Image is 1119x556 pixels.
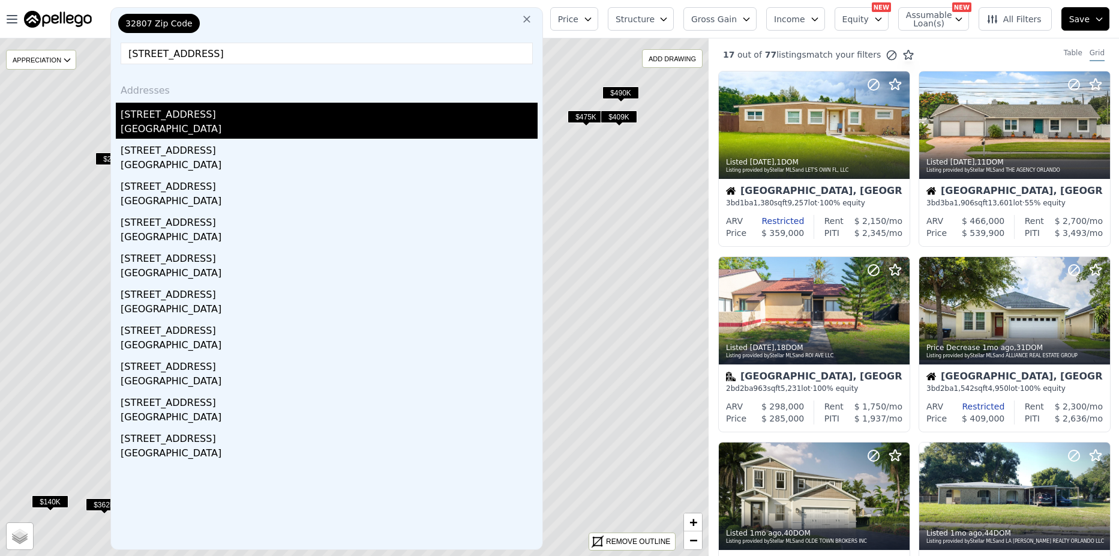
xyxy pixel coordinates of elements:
span: $ 298,000 [761,402,804,411]
span: 17 [723,50,734,59]
span: 1,380 [754,199,774,207]
span: $ 2,636 [1055,414,1087,423]
span: Assumable Loan(s) [906,11,944,28]
div: [GEOGRAPHIC_DATA] [121,230,538,247]
span: $ 3,493 [1055,228,1087,238]
div: Listed , 1 DOM [726,157,904,167]
div: [GEOGRAPHIC_DATA], [GEOGRAPHIC_DATA] [926,186,1103,198]
span: match your filters [806,49,881,61]
div: [STREET_ADDRESS] [121,283,538,302]
div: [STREET_ADDRESS] [121,319,538,338]
div: Rent [1025,215,1044,227]
div: PITI [824,227,839,239]
span: $362K [86,498,122,511]
div: /mo [839,227,902,239]
span: Price [558,13,578,25]
time: 2025-08-29 00:00 [750,343,775,352]
div: Listing provided by Stellar MLS and THE AGENCY ORLANDO [926,167,1104,174]
button: Price [550,7,598,31]
div: PITI [1025,412,1040,425]
div: /mo [844,400,902,412]
div: Restricted [743,215,804,227]
div: [STREET_ADDRESS] [121,247,538,266]
div: [STREET_ADDRESS] [121,355,538,374]
button: All Filters [979,7,1052,31]
img: House [926,372,936,381]
div: ARV [926,400,943,412]
div: out of listings [709,49,914,61]
div: [GEOGRAPHIC_DATA] [121,446,538,463]
span: Equity [842,13,869,25]
div: Price [726,227,746,239]
div: /mo [844,215,902,227]
div: PITI [824,412,839,425]
img: Multifamily [726,372,736,381]
div: Price [926,227,947,239]
time: 2025-09-05 00:00 [950,158,975,166]
button: Gross Gain [683,7,757,31]
a: Zoom in [684,513,702,531]
div: Grid [1090,48,1105,61]
span: 77 [762,50,776,59]
div: NEW [952,2,971,12]
div: $285K [95,153,132,170]
div: 3 bd 1 ba sqft lot · 100% equity [726,198,902,208]
div: 2 bd 2 ba sqft lot · 100% equity [726,384,902,393]
div: NEW [872,2,891,12]
div: Rent [1025,400,1044,412]
time: 2025-08-07 00:00 [750,529,782,537]
div: [STREET_ADDRESS] [121,427,538,446]
div: 3 bd 3 ba sqft lot · 55% equity [926,198,1103,208]
div: $409K [601,110,637,128]
div: [STREET_ADDRESS] [121,103,538,122]
div: Table [1064,48,1082,61]
span: 1,542 [954,384,974,393]
a: Listed [DATE],11DOMListing provided byStellar MLSand THE AGENCY ORLANDOHouse[GEOGRAPHIC_DATA], [G... [919,71,1109,247]
div: Price Decrease , 31 DOM [926,343,1104,352]
div: [GEOGRAPHIC_DATA] [121,266,538,283]
a: Listed [DATE],18DOMListing provided byStellar MLSand ROI AVE LLCMultifamily[GEOGRAPHIC_DATA], [GE... [718,256,909,432]
div: [STREET_ADDRESS] [121,139,538,158]
button: Save [1061,7,1109,31]
input: Enter another location [121,43,533,64]
span: 13,601 [988,199,1013,207]
span: $ 409,000 [962,414,1004,423]
div: /mo [839,412,902,425]
time: 2025-09-15 00:00 [750,158,775,166]
span: Gross Gain [691,13,737,25]
span: 5,231 [781,384,801,393]
div: Listing provided by Stellar MLS and OLDE TOWN BROKERS INC [726,538,904,545]
div: Addresses [116,74,538,103]
span: 9,257 [787,199,808,207]
img: House [926,186,936,196]
div: ARV [726,215,743,227]
span: $ 466,000 [962,216,1004,226]
div: Restricted [943,400,1004,412]
span: 963 [754,384,767,393]
span: $409K [601,110,637,123]
time: 2025-08-03 00:00 [950,529,982,537]
span: $ 539,900 [962,228,1004,238]
span: 32807 Zip Code [125,17,193,29]
span: $490K [602,86,639,99]
div: Listed , 18 DOM [726,343,904,352]
div: [GEOGRAPHIC_DATA] [121,158,538,175]
img: House [726,186,736,196]
div: $490K [602,86,639,104]
div: $475K [568,110,604,128]
div: [GEOGRAPHIC_DATA] [121,410,538,427]
time: 2025-08-16 00:00 [982,343,1014,352]
div: /mo [1040,227,1103,239]
button: Equity [835,7,889,31]
span: $475K [568,110,604,123]
div: [GEOGRAPHIC_DATA] [121,302,538,319]
div: ARV [726,400,743,412]
button: Income [766,7,825,31]
span: 4,950 [988,384,1008,393]
span: $140K [32,495,68,508]
div: PITI [1025,227,1040,239]
div: REMOVE OUTLINE [606,536,670,547]
a: Zoom out [684,531,702,549]
div: Listed , 40 DOM [726,528,904,538]
div: [GEOGRAPHIC_DATA] [121,122,538,139]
